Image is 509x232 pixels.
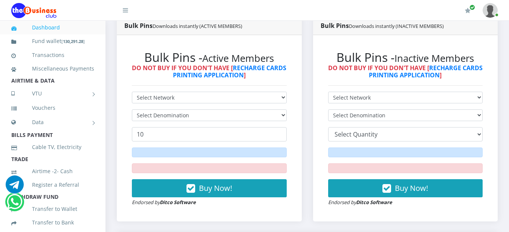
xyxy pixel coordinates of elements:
small: [ ] [61,38,85,44]
a: Airtime -2- Cash [11,163,94,180]
strong: Ditco Software [160,199,196,206]
span: Buy Now! [395,183,428,193]
a: Transactions [11,46,94,64]
b: 130,291.28 [63,38,83,44]
a: Dashboard [11,19,94,36]
small: Downloads instantly (INACTIVE MEMBERS) [349,23,444,29]
a: Cable TV, Electricity [11,138,94,156]
a: Chat for support [6,181,24,194]
a: Fund wallet[130,291.28] [11,32,94,50]
strong: DO NOT BUY IF YOU DON'T HAVE [ ] [132,64,286,79]
h2: Bulk Pins - [132,50,287,65]
a: Chat for support [7,198,22,211]
strong: DO NOT BUY IF YOU DON'T HAVE [ ] [328,64,483,79]
strong: Ditco Software [356,199,392,206]
small: Inactive Members [394,52,474,65]
span: Buy Now! [199,183,232,193]
img: User [483,3,498,18]
i: Renew/Upgrade Subscription [465,8,471,14]
a: Transfer to Bank [11,214,94,231]
a: Miscellaneous Payments [11,60,94,77]
img: Logo [11,3,57,18]
button: Buy Now! [132,179,287,197]
a: RECHARGE CARDS PRINTING APPLICATION [369,64,483,79]
a: RECHARGE CARDS PRINTING APPLICATION [173,64,287,79]
strong: Bulk Pins [124,22,242,30]
a: Data [11,113,94,132]
small: Endorsed by [132,199,196,206]
h2: Bulk Pins - [328,50,483,65]
a: VTU [11,84,94,103]
a: Vouchers [11,99,94,117]
small: Endorsed by [328,199,392,206]
a: Transfer to Wallet [11,200,94,218]
button: Buy Now! [328,179,483,197]
span: Renew/Upgrade Subscription [469,5,475,10]
strong: Bulk Pins [321,22,444,30]
small: Downloads instantly (ACTIVE MEMBERS) [153,23,242,29]
a: Register a Referral [11,176,94,194]
small: Active Members [202,52,274,65]
input: Enter Quantity [132,127,287,141]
